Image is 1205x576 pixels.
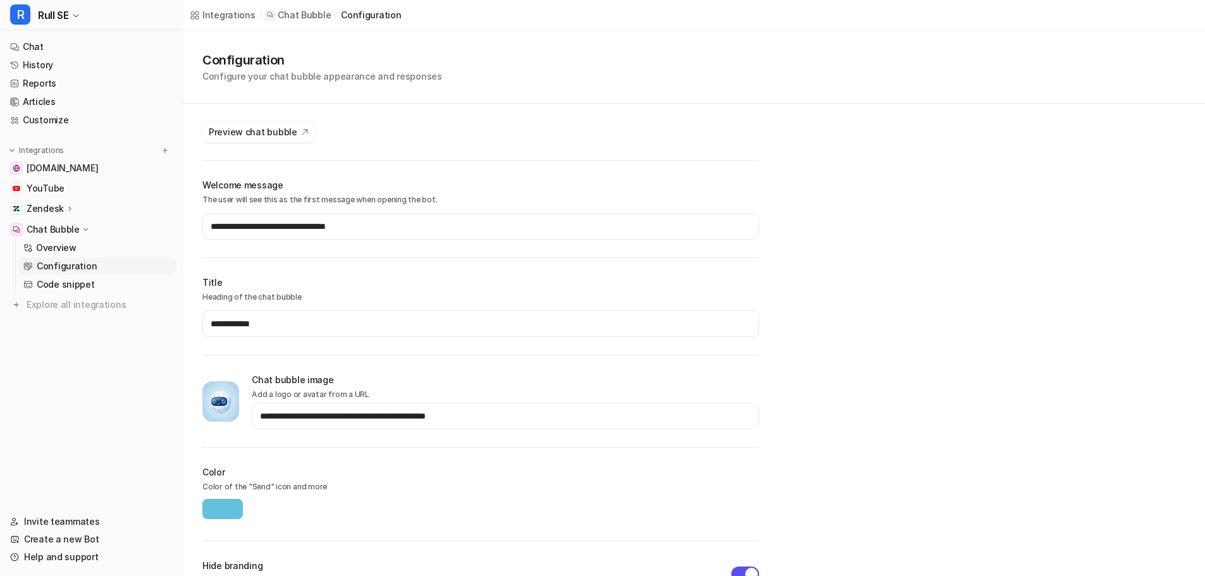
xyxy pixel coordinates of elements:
[27,182,65,195] span: YouTube
[13,205,20,212] img: Zendesk
[202,51,442,70] h1: Configuration
[202,276,759,289] h2: Title
[278,9,331,21] p: Chat Bubble
[5,180,176,197] a: YouTubeYouTube
[13,226,20,233] img: Chat Bubble
[5,513,176,530] a: Invite teammates
[38,6,68,24] span: Rull SE
[202,559,731,572] h3: Hide branding
[13,185,20,192] img: YouTube
[27,202,64,215] p: Zendesk
[36,242,77,254] p: Overview
[10,4,30,25] span: R
[202,381,239,422] img: chat
[10,298,23,311] img: explore all integrations
[161,146,170,155] img: menu_add.svg
[190,8,256,21] a: Integrations
[252,389,759,400] p: Add a logo or avatar from a URL
[5,38,176,56] a: Chat
[8,146,16,155] img: expand menu
[202,8,256,21] div: Integrations
[5,111,176,129] a: Customize
[19,145,64,156] p: Integrations
[18,239,176,257] a: Overview
[202,481,759,496] p: Color of the "Send" icon and more
[5,56,176,74] a: History
[27,223,80,236] p: Chat Bubble
[5,144,68,157] button: Integrations
[202,121,315,142] button: Preview chat bubble
[202,291,759,303] p: Heading of the chat bubble
[5,75,176,92] a: Reports
[209,125,297,138] span: Preview chat bubble
[202,465,759,479] h2: Color
[259,9,262,21] span: /
[27,295,171,315] span: Explore all integrations
[13,164,20,172] img: www.rull.se
[5,296,176,314] a: Explore all integrations
[37,278,95,291] p: Code snippet
[265,9,331,21] a: Chat Bubble
[5,530,176,548] a: Create a new Bot
[202,70,442,83] p: Configure your chat bubble appearance and responses
[5,93,176,111] a: Articles
[18,257,176,275] a: Configuration
[202,178,759,192] h2: Welcome message
[18,276,176,293] a: Code snippet
[252,373,759,386] h2: Chat bubble image
[202,194,759,205] p: The user will see this as the first message when opening the bot.
[5,159,176,177] a: www.rull.se[DOMAIN_NAME]
[27,162,98,175] span: [DOMAIN_NAME]
[37,260,97,273] p: Configuration
[5,548,176,566] a: Help and support
[341,8,401,21] a: configuration
[335,9,337,21] span: /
